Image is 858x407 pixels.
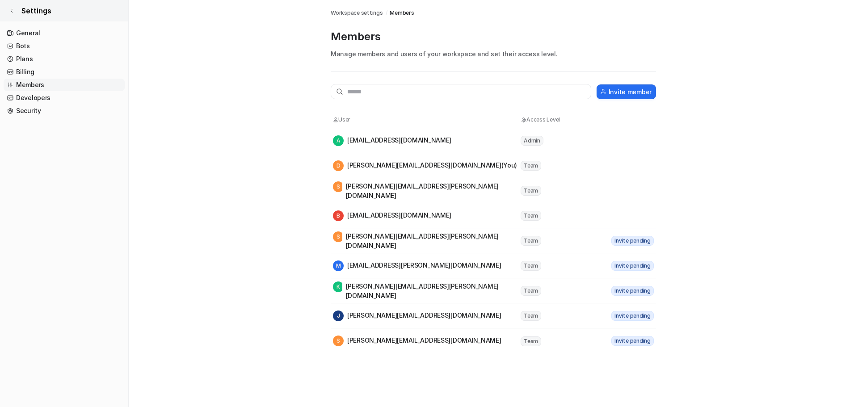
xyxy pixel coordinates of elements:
[333,336,344,346] span: S
[521,117,526,122] img: Access Level
[333,310,501,321] div: [PERSON_NAME][EMAIL_ADDRESS][DOMAIN_NAME]
[4,53,125,65] a: Plans
[390,9,414,17] a: Members
[333,160,344,171] span: D
[331,49,656,59] p: Manage members and users of your workspace and set their access level.
[333,231,344,242] span: S
[4,79,125,91] a: Members
[521,336,541,346] span: Team
[521,286,541,296] span: Team
[4,40,125,52] a: Bots
[333,135,344,146] span: A
[4,105,125,117] a: Security
[332,115,520,124] th: User
[521,211,541,221] span: Team
[331,9,383,17] a: Workspace settings
[333,160,517,171] div: [PERSON_NAME][EMAIL_ADDRESS][DOMAIN_NAME] (You)
[4,92,125,104] a: Developers
[333,336,501,346] div: [PERSON_NAME][EMAIL_ADDRESS][DOMAIN_NAME]
[333,281,520,300] div: [PERSON_NAME][EMAIL_ADDRESS][PERSON_NAME][DOMAIN_NAME]
[333,181,520,200] div: [PERSON_NAME][EMAIL_ADDRESS][PERSON_NAME][DOMAIN_NAME]
[611,261,654,271] span: Invite pending
[333,210,451,221] div: [EMAIL_ADDRESS][DOMAIN_NAME]
[521,311,541,321] span: Team
[521,186,541,196] span: Team
[21,5,51,16] span: Settings
[333,281,344,292] span: K
[611,286,654,296] span: Invite pending
[333,181,344,192] span: S
[333,260,344,271] span: M
[4,27,125,39] a: General
[521,136,543,146] span: Admin
[521,161,541,171] span: Team
[521,236,541,246] span: Team
[520,115,601,124] th: Access Level
[611,311,654,321] span: Invite pending
[333,210,344,221] span: B
[611,336,654,346] span: Invite pending
[521,261,541,271] span: Team
[333,310,344,321] span: J
[331,29,656,44] p: Members
[386,9,387,17] span: /
[4,66,125,78] a: Billing
[333,117,338,122] img: User
[333,231,520,250] div: [PERSON_NAME][EMAIL_ADDRESS][PERSON_NAME][DOMAIN_NAME]
[333,260,501,271] div: [EMAIL_ADDRESS][PERSON_NAME][DOMAIN_NAME]
[333,135,451,146] div: [EMAIL_ADDRESS][DOMAIN_NAME]
[611,236,654,246] span: Invite pending
[597,84,656,99] button: Invite member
